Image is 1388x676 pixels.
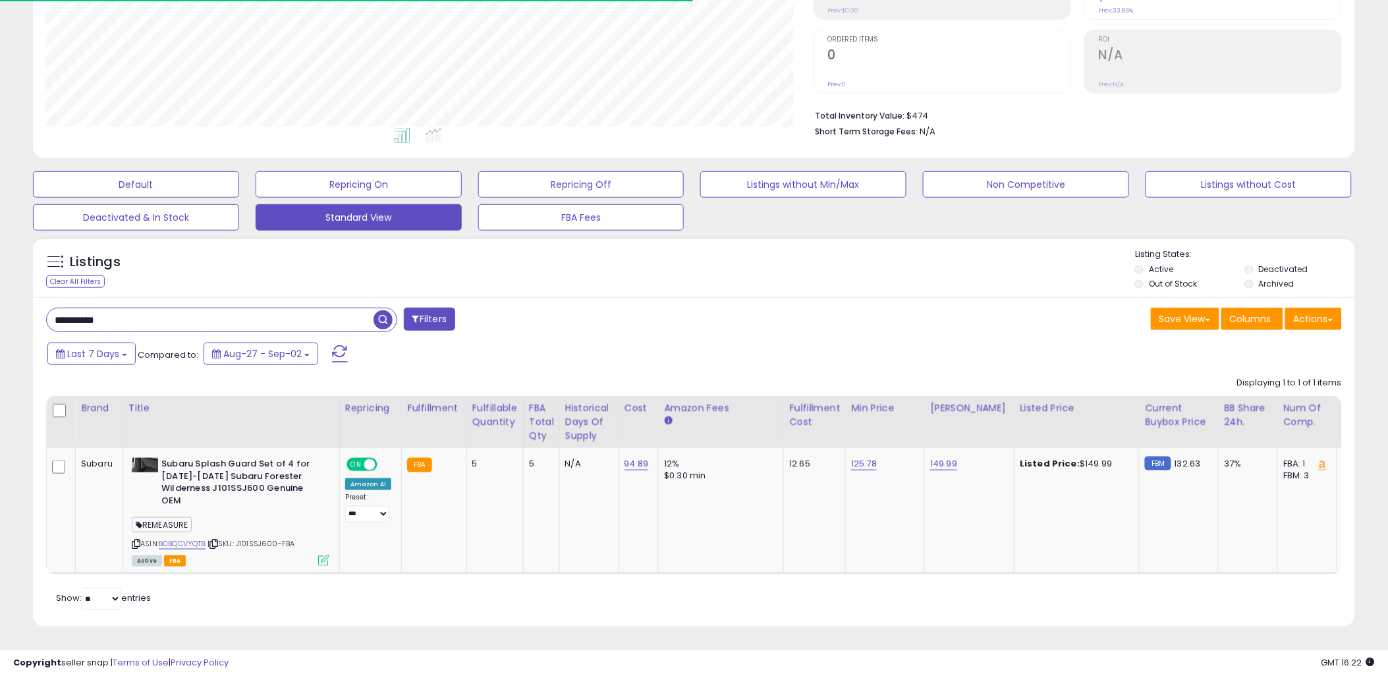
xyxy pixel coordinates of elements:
img: 312imZN+NyL._SL40_.jpg [132,458,158,472]
h2: 0 [828,47,1070,65]
h5: Listings [70,253,121,271]
button: Repricing On [256,171,462,198]
div: FBM: 3 [1283,470,1327,482]
span: Show: entries [56,592,151,604]
div: FBA Total Qty [529,401,554,443]
div: Amazon Fees [664,401,778,415]
span: 132.63 [1175,457,1201,470]
a: Terms of Use [113,656,169,669]
div: FBA: 1 [1283,458,1327,470]
a: B0BQCVYQTB [159,538,206,549]
button: Aug-27 - Sep-02 [204,343,318,365]
button: Non Competitive [923,171,1129,198]
b: Listed Price: [1020,457,1080,470]
label: Archived [1259,278,1294,289]
div: Clear All Filters [46,275,105,288]
span: Aug-27 - Sep-02 [223,347,302,360]
div: Num of Comp. [1283,401,1331,429]
div: 12% [664,458,773,470]
small: Prev: N/A [1099,80,1124,88]
span: FBA [164,555,186,567]
div: $149.99 [1020,458,1129,470]
div: Subaru [81,458,113,470]
button: Columns [1221,308,1283,330]
div: Current Buybox Price [1145,401,1213,429]
button: Actions [1285,308,1342,330]
div: Historical Days Of Supply [565,401,613,443]
label: Active [1149,264,1173,275]
div: BB Share 24h. [1224,401,1272,429]
span: ROI [1099,36,1341,43]
button: Listings without Min/Max [700,171,906,198]
div: Fulfillment Cost [789,401,840,429]
span: Ordered Items [828,36,1070,43]
a: 125.78 [851,457,877,470]
span: All listings currently available for purchase on Amazon [132,555,162,567]
span: ON [348,459,364,470]
label: Out of Stock [1149,278,1197,289]
span: | SKU: J101SSJ600-FBA [208,538,295,549]
li: $474 [816,107,1332,123]
div: Title [128,401,334,415]
strong: Copyright [13,656,61,669]
a: Privacy Policy [171,656,229,669]
div: 37% [1224,458,1267,470]
label: Deactivated [1259,264,1308,275]
div: Displaying 1 to 1 of 1 items [1237,377,1342,389]
div: Amazon AI [345,478,391,490]
div: Repricing [345,401,396,415]
div: Brand [81,401,117,415]
div: Min Price [851,401,919,415]
span: 2025-09-10 16:22 GMT [1321,656,1375,669]
div: Preset: [345,493,391,522]
b: Short Term Storage Fees: [816,126,918,137]
h2: N/A [1099,47,1341,65]
div: N/A [565,458,609,470]
div: Listed Price [1020,401,1134,415]
button: Default [33,171,239,198]
p: Listing States: [1135,248,1355,261]
span: Columns [1230,312,1271,325]
div: Fulfillable Quantity [472,401,518,429]
div: 5 [529,458,549,470]
div: $0.30 min [664,470,773,482]
div: [PERSON_NAME] [930,401,1009,415]
div: seller snap | | [13,657,229,669]
small: Prev: $0.00 [828,7,859,14]
span: N/A [920,125,936,138]
small: Amazon Fees. [664,415,672,427]
span: Compared to: [138,349,198,361]
div: 5 [472,458,513,470]
button: Deactivated & In Stock [33,204,239,231]
button: FBA Fees [478,204,684,231]
div: Fulfillment [407,401,460,415]
span: OFF [375,459,397,470]
button: Filters [404,308,455,331]
span: Last 7 Days [67,347,119,360]
small: Prev: 0 [828,80,847,88]
div: Cost [625,401,653,415]
button: Standard View [256,204,462,231]
button: Save View [1151,308,1219,330]
span: REMEASURE [132,517,192,532]
button: Repricing Off [478,171,684,198]
a: 149.99 [930,457,957,470]
b: Subaru Splash Guard Set of 4 for [DATE]-[DATE] Subaru Forester Wilderness J101SSJ600 Genuine OEM [161,458,321,510]
b: Total Inventory Value: [816,110,905,121]
small: Prev: 33.86% [1099,7,1134,14]
small: FBA [407,458,431,472]
small: FBM [1145,457,1171,470]
button: Last 7 Days [47,343,136,365]
div: 12.65 [789,458,835,470]
button: Listings without Cost [1146,171,1352,198]
a: 94.89 [625,457,649,470]
div: ASIN: [132,458,329,565]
